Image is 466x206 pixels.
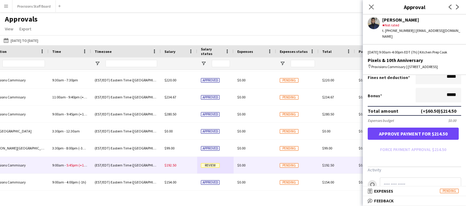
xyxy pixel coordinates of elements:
label: Fines net deduction [368,75,410,80]
span: $0.00 [237,78,245,82]
span: Expenses [237,49,253,54]
div: Total amount [368,108,398,114]
span: Pending [280,78,299,83]
mat-expansion-panel-header: ExpensesPending [363,187,466,196]
span: $0.00 [237,95,245,99]
span: 8:00pm [66,146,78,150]
input: Salary status Filter Input [212,60,230,67]
button: Provisions Staff Board [12,0,56,12]
span: (-30m) [78,146,89,150]
input: Timezone Filter Input [106,60,157,67]
span: Feedback [374,198,394,204]
span: $192.50 [164,163,176,167]
span: $0.00 [359,95,367,99]
span: 9:45pm [66,112,78,116]
span: (+40m) [80,95,92,99]
span: Salary status [201,47,223,56]
span: Export [19,26,31,32]
span: Approved [201,146,220,151]
span: 9:00am [52,180,64,184]
span: - [66,95,68,99]
span: 9:40pm [68,95,80,99]
div: $0.00 [448,118,461,123]
span: - [65,78,66,82]
div: (EST/EDT) Eastern Time ([GEOGRAPHIC_DATA] & [GEOGRAPHIC_DATA]) [91,157,161,173]
div: Expenses budget [368,118,394,123]
span: 12:30am [66,129,80,133]
span: $220.00 [322,78,334,82]
span: Pending [280,163,299,168]
span: $280.50 [164,112,176,116]
div: [PERSON_NAME] [382,17,461,22]
div: (+$60.50) $214.50 [421,108,456,114]
div: (EST/EDT) Eastern Time ([GEOGRAPHIC_DATA] & [GEOGRAPHIC_DATA]) [91,140,161,156]
span: $0.00 [359,163,367,167]
span: - [65,180,66,184]
div: [DATE] 9:00am-4:00pm EDT (7h) | Kitchen Prep Cook [368,50,461,55]
span: 5:45pm [66,163,78,167]
span: $0.00 [359,129,367,133]
div: (EST/EDT) Eastern Time ([GEOGRAPHIC_DATA] & [GEOGRAPHIC_DATA]) [91,174,161,191]
span: 3:30pm [52,146,64,150]
a: View [2,25,16,33]
span: $234.67 [164,95,176,99]
div: Provisions Commisary | [STREET_ADDRESS] [368,64,461,70]
span: 7:30pm [66,78,78,82]
span: $0.00 [164,129,173,133]
button: Open Filter Menu [95,61,100,66]
mat-expansion-panel-header: Feedback [363,196,466,205]
span: $99.00 [164,146,174,150]
span: Pending [440,189,459,193]
span: Pending [280,112,299,117]
span: Review [201,163,220,168]
input: Location Filter Input [2,60,45,67]
span: Approved [201,129,220,134]
span: Pending [280,146,299,151]
span: $0.00 [237,129,245,133]
label: Bonus [368,93,382,98]
span: View [5,26,13,32]
input: Expenses status Filter Input [291,60,315,67]
span: Pending [280,129,299,134]
a: Export [17,25,34,33]
button: Approve payment for $214.50 [368,128,459,140]
div: (EST/EDT) Eastern Time ([GEOGRAPHIC_DATA] & [GEOGRAPHIC_DATA]) [91,72,161,88]
span: Expenses [374,188,393,194]
span: $0.00 [359,180,367,184]
span: Expenses status [280,49,308,54]
h3: Activity [368,167,461,173]
div: (EST/EDT) Eastern Time ([GEOGRAPHIC_DATA] & [GEOGRAPHIC_DATA]) [91,89,161,105]
span: $0.00 [359,78,367,82]
span: $99.00 [322,146,332,150]
span: Approved [201,112,220,117]
span: $0.00 [359,112,367,116]
span: $0.00 [322,129,330,133]
span: 11:00am [52,95,66,99]
button: Open Filter Menu [201,61,206,66]
span: Time [52,49,61,54]
div: Not rated [382,22,461,28]
div: (EST/EDT) Eastern Time ([GEOGRAPHIC_DATA] & [GEOGRAPHIC_DATA]) [91,123,161,139]
span: Timezone [95,49,112,54]
span: Total [322,49,332,54]
div: t. [PHONE_NUMBER] | [EMAIL_ADDRESS][DOMAIN_NAME] [382,28,461,39]
span: Pending [280,180,299,185]
span: $192.50 [322,163,334,167]
span: 3:30pm [52,129,64,133]
span: - [64,129,66,133]
button: [DATE] to [DATE] [2,37,39,44]
span: $0.00 [359,146,367,150]
span: $220.00 [164,78,176,82]
span: $280.50 [322,112,334,116]
div: Pixels & 10th Anniversary [368,57,461,63]
div: (EST/EDT) Eastern Time ([GEOGRAPHIC_DATA] & [GEOGRAPHIC_DATA]) [91,106,161,122]
span: $0.00 [237,180,245,184]
span: $234.67 [322,95,334,99]
button: Open Filter Menu [280,61,285,66]
span: (+1h45m) [79,163,94,167]
span: Paid [359,49,366,54]
span: - [64,146,66,150]
span: $0.00 [237,146,245,150]
span: 4:00pm [66,180,78,184]
span: $0.00 [237,163,245,167]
